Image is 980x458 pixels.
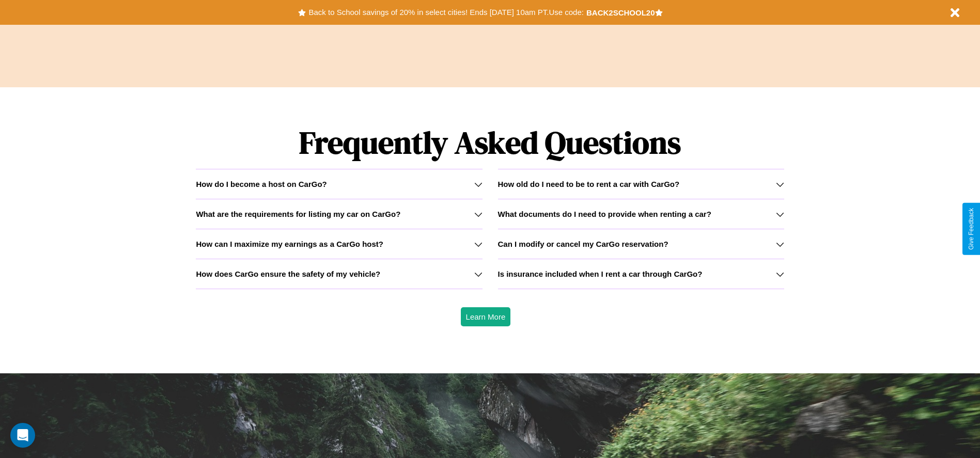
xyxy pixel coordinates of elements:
[461,307,511,326] button: Learn More
[586,8,655,17] b: BACK2SCHOOL20
[196,210,400,218] h3: What are the requirements for listing my car on CarGo?
[968,208,975,250] div: Give Feedback
[196,180,326,188] h3: How do I become a host on CarGo?
[10,423,35,448] div: Open Intercom Messenger
[498,210,711,218] h3: What documents do I need to provide when renting a car?
[498,240,668,248] h3: Can I modify or cancel my CarGo reservation?
[498,270,703,278] h3: Is insurance included when I rent a car through CarGo?
[196,240,383,248] h3: How can I maximize my earnings as a CarGo host?
[196,116,784,169] h1: Frequently Asked Questions
[306,5,586,20] button: Back to School savings of 20% in select cities! Ends [DATE] 10am PT.Use code:
[498,180,680,188] h3: How old do I need to be to rent a car with CarGo?
[196,270,380,278] h3: How does CarGo ensure the safety of my vehicle?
